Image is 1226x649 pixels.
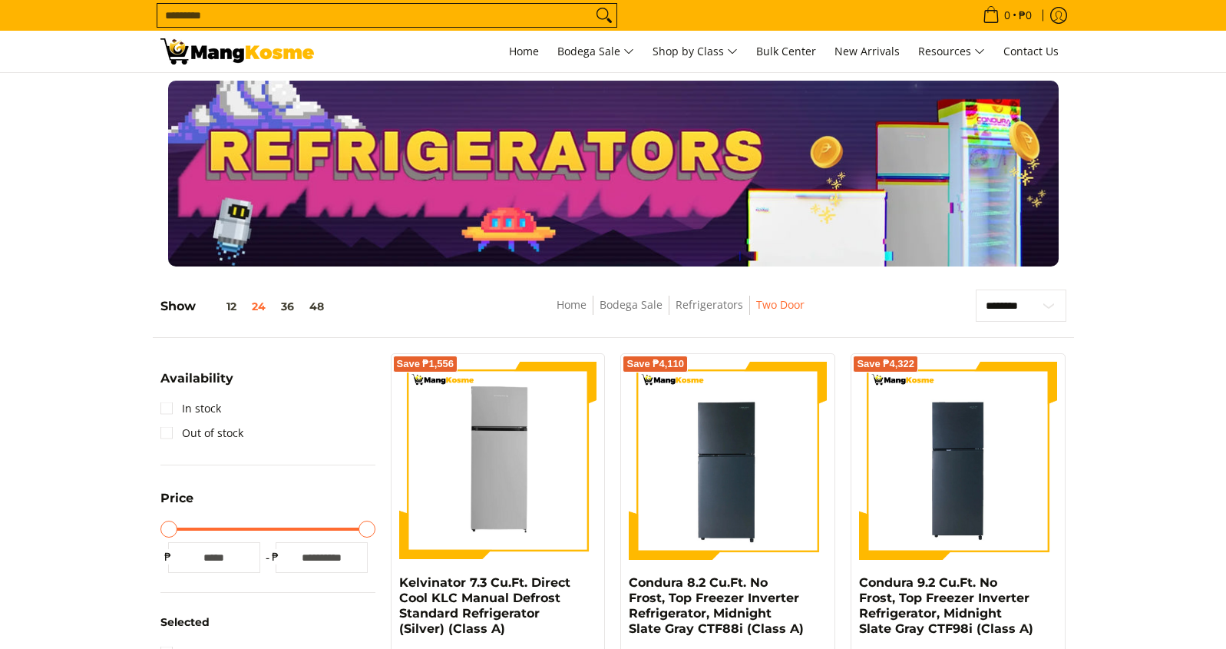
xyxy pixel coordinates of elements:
[629,362,827,560] img: Condura 8.2 Cu.Ft. No Frost, Top Freezer Inverter Refrigerator, Midnight Slate Gray CTF88i (Class A)
[1003,44,1059,58] span: Contact Us
[447,296,914,330] nav: Breadcrumbs
[756,44,816,58] span: Bulk Center
[645,31,745,72] a: Shop by Class
[1016,10,1034,21] span: ₱0
[676,297,743,312] a: Refrigerators
[501,31,547,72] a: Home
[859,362,1057,560] img: Condura 9.2 Cu.Ft. No Frost, Top Freezer Inverter Refrigerator, Midnight Slate Gray CTF98i (Class A)
[557,297,587,312] a: Home
[557,42,634,61] span: Bodega Sale
[160,421,243,445] a: Out of stock
[160,38,314,65] img: Bodega Sale Refrigerator l Mang Kosme: Home Appliances Warehouse Sale Two Door
[1002,10,1013,21] span: 0
[273,300,302,313] button: 36
[859,575,1033,636] a: Condura 9.2 Cu.Ft. No Frost, Top Freezer Inverter Refrigerator, Midnight Slate Gray CTF98i (Class A)
[629,575,804,636] a: Condura 8.2 Cu.Ft. No Frost, Top Freezer Inverter Refrigerator, Midnight Slate Gray CTF88i (Class A)
[160,299,332,314] h5: Show
[160,492,193,505] span: Price
[160,373,233,396] summary: Open
[834,44,900,58] span: New Arrivals
[160,396,221,421] a: In stock
[996,31,1066,72] a: Contact Us
[160,492,193,516] summary: Open
[857,359,914,369] span: Save ₱4,322
[399,362,597,560] img: Kelvinator 7.3 Cu.Ft. Direct Cool KLC Manual Defrost Standard Refrigerator (Silver) (Class A)
[160,616,375,630] h6: Selected
[756,296,805,315] span: Two Door
[399,575,570,636] a: Kelvinator 7.3 Cu.Ft. Direct Cool KLC Manual Defrost Standard Refrigerator (Silver) (Class A)
[592,4,616,27] button: Search
[329,31,1066,72] nav: Main Menu
[918,42,985,61] span: Resources
[550,31,642,72] a: Bodega Sale
[910,31,993,72] a: Resources
[160,373,233,385] span: Availability
[653,42,738,61] span: Shop by Class
[600,297,663,312] a: Bodega Sale
[302,300,332,313] button: 48
[268,549,283,565] span: ₱
[244,300,273,313] button: 24
[196,300,244,313] button: 12
[160,549,176,565] span: ₱
[509,44,539,58] span: Home
[626,359,684,369] span: Save ₱4,110
[748,31,824,72] a: Bulk Center
[827,31,907,72] a: New Arrivals
[397,359,454,369] span: Save ₱1,556
[978,7,1036,24] span: •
